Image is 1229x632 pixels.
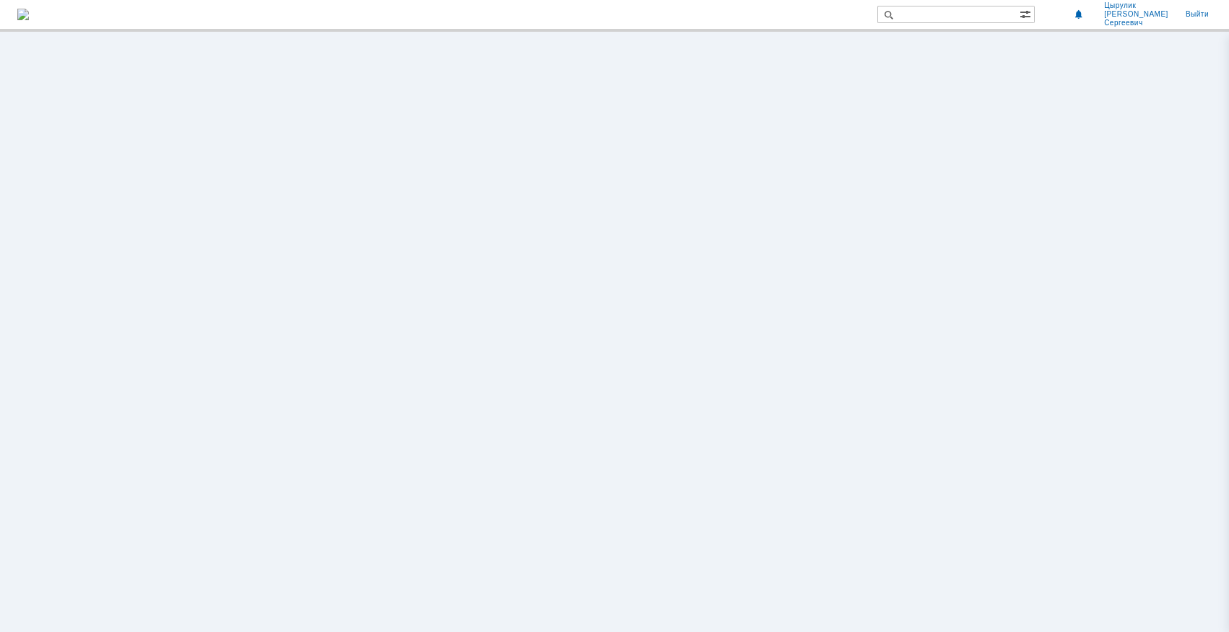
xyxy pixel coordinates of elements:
[17,9,29,20] a: Перейти на домашнюю страницу
[1104,1,1168,10] span: Цырулик
[1104,10,1168,19] span: [PERSON_NAME]
[1020,6,1034,20] span: Расширенный поиск
[1104,19,1168,27] span: Сергеевич
[17,9,29,20] img: logo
